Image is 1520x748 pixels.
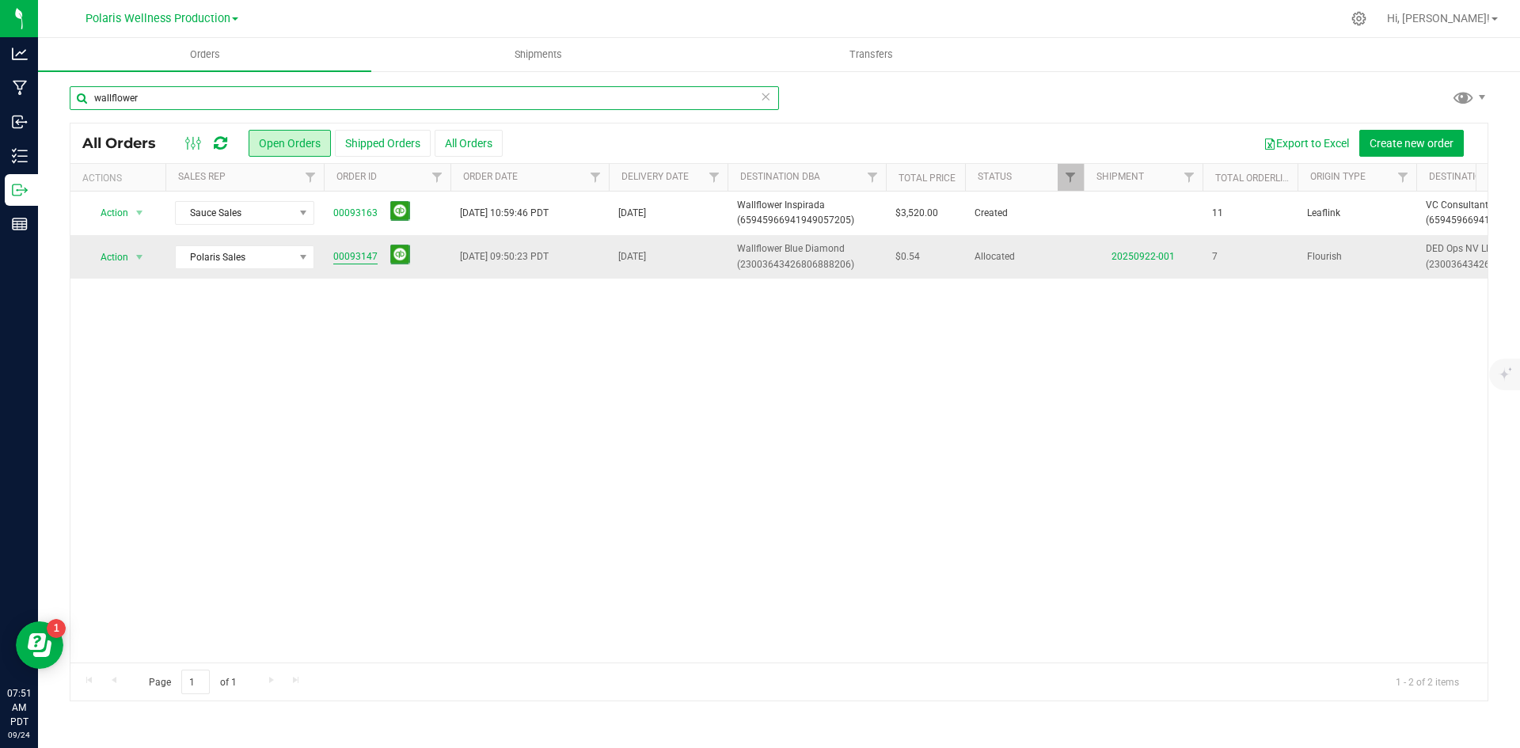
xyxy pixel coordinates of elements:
a: Shipments [371,38,705,71]
span: $0.54 [895,249,920,264]
span: Page of 1 [135,670,249,694]
span: select [130,246,150,268]
a: 20250922-001 [1111,251,1175,262]
button: Open Orders [249,130,331,157]
inline-svg: Manufacturing [12,80,28,96]
span: Created [975,206,1074,221]
span: Polaris Sales [176,246,294,268]
span: select [130,202,150,224]
a: Destination [1429,171,1488,182]
span: Shipments [493,47,583,62]
span: [DATE] 10:59:46 PDT [460,206,549,221]
span: Leaflink [1307,206,1407,221]
a: 00093163 [333,206,378,221]
a: Filter [1176,164,1203,191]
inline-svg: Inventory [12,148,28,164]
button: Shipped Orders [335,130,431,157]
iframe: Resource center [16,621,63,669]
inline-svg: Outbound [12,182,28,198]
span: Create new order [1370,137,1453,150]
a: Filter [424,164,450,191]
div: Manage settings [1349,11,1369,26]
span: Allocated [975,249,1074,264]
span: Sauce Sales [176,202,294,224]
span: [DATE] 09:50:23 PDT [460,249,549,264]
iframe: Resource center unread badge [47,619,66,638]
span: Action [86,202,129,224]
a: Total Price [899,173,956,184]
inline-svg: Inbound [12,114,28,130]
input: Search Order ID, Destination, Customer PO... [70,86,779,110]
a: Filter [1390,164,1416,191]
span: Hi, [PERSON_NAME]! [1387,12,1490,25]
a: Delivery Date [621,171,689,182]
a: Status [978,171,1012,182]
span: 11 [1212,206,1223,221]
a: Filter [701,164,728,191]
span: Transfers [828,47,914,62]
a: Shipment [1096,171,1144,182]
inline-svg: Reports [12,216,28,232]
a: Destination DBA [740,171,820,182]
span: Action [86,246,129,268]
span: Clear [760,86,771,107]
button: Create new order [1359,130,1464,157]
span: Polaris Wellness Production [85,12,230,25]
span: Orders [169,47,241,62]
div: Actions [82,173,159,184]
a: Order Date [463,171,518,182]
span: Wallflower Inspirada (65945966941949057205) [737,198,876,228]
p: 07:51 AM PDT [7,686,31,729]
a: 00093147 [333,249,378,264]
span: [DATE] [618,206,646,221]
a: Transfers [705,38,1038,71]
span: 1 - 2 of 2 items [1383,670,1472,693]
span: [DATE] [618,249,646,264]
a: Origin Type [1310,171,1366,182]
a: Order ID [336,171,377,182]
a: Filter [860,164,886,191]
span: All Orders [82,135,172,152]
a: Total Orderlines [1215,173,1301,184]
span: 7 [1212,249,1218,264]
inline-svg: Analytics [12,46,28,62]
span: Flourish [1307,249,1407,264]
a: Orders [38,38,371,71]
a: Filter [298,164,324,191]
input: 1 [181,670,210,694]
p: 09/24 [7,729,31,741]
span: Wallflower Blue Diamond (23003643426806888206) [737,241,876,271]
a: Filter [1058,164,1084,191]
button: Export to Excel [1253,130,1359,157]
a: Filter [583,164,609,191]
span: $3,520.00 [895,206,938,221]
a: Sales Rep [178,171,226,182]
button: All Orders [435,130,503,157]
